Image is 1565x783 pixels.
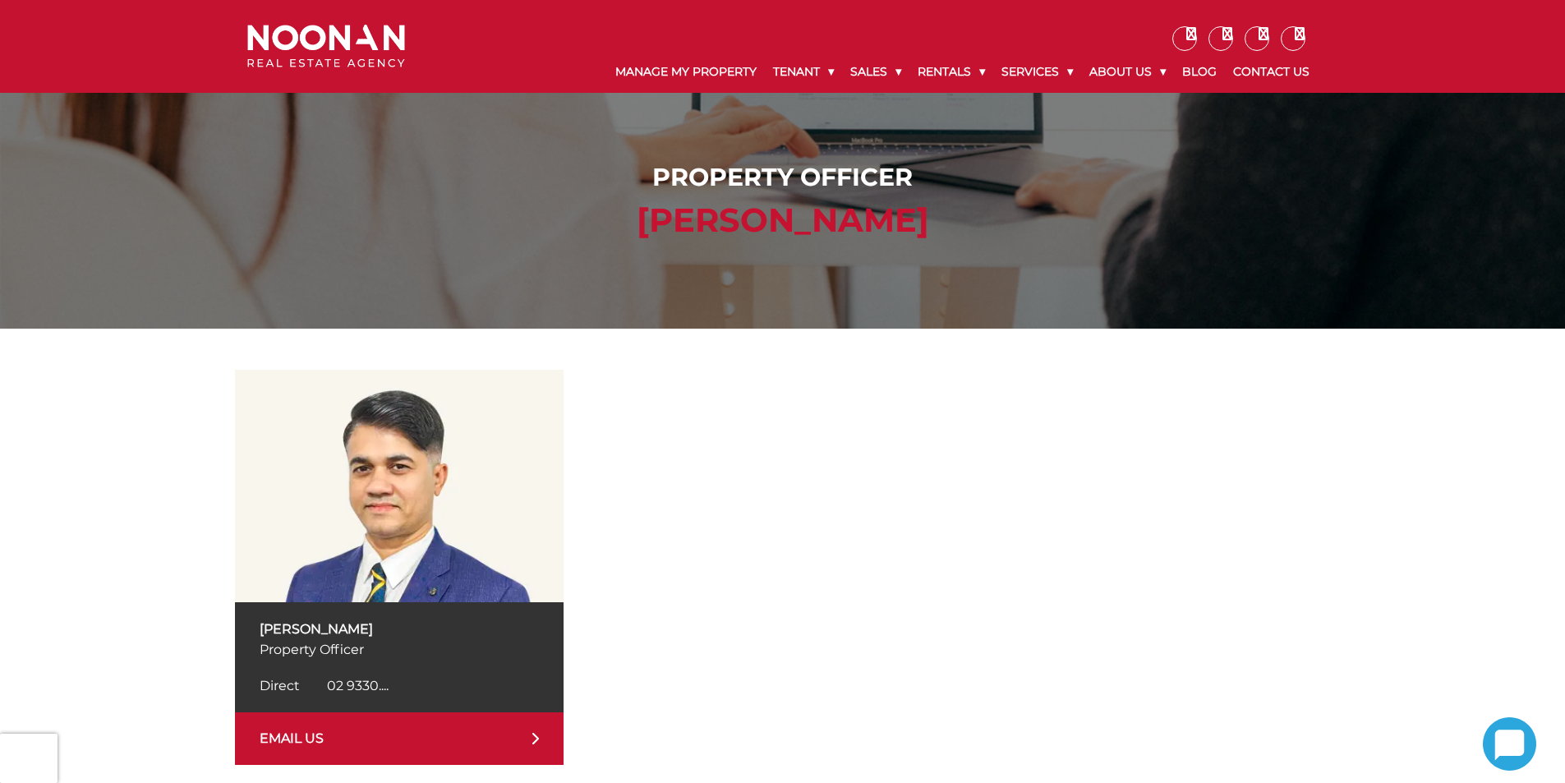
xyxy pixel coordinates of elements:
a: Contact Us [1225,51,1318,93]
h1: Property Officer [251,163,1314,192]
p: Property Officer [260,639,539,660]
span: 02 9330.... [327,678,389,693]
a: EMAIL US [235,712,564,765]
a: Manage My Property [607,51,765,93]
img: Noonan Real Estate Agency [247,25,405,68]
a: Blog [1174,51,1225,93]
a: Services [993,51,1081,93]
img: Ifte Taher [235,370,564,602]
a: Tenant [765,51,842,93]
a: Click to reveal phone number [260,678,389,693]
p: [PERSON_NAME] [260,619,539,639]
a: About Us [1081,51,1174,93]
a: Sales [842,51,909,93]
span: Direct [260,678,299,693]
a: Rentals [909,51,993,93]
h2: [PERSON_NAME] [251,200,1314,240]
